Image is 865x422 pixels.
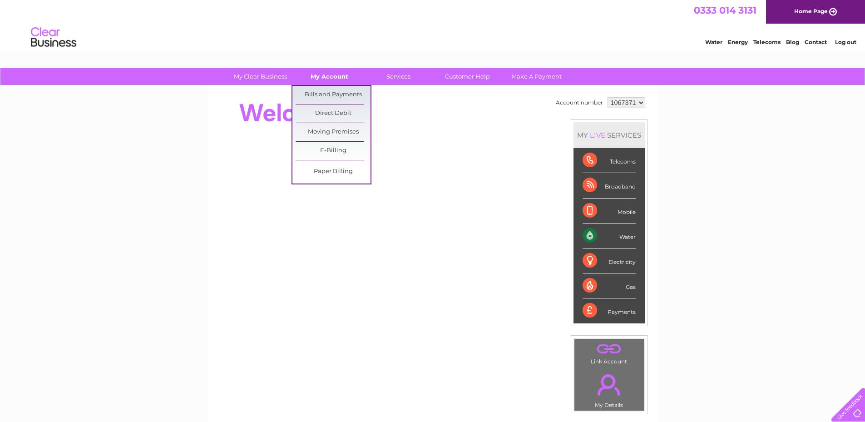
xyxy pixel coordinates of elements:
[583,199,636,223] div: Mobile
[574,338,644,367] td: Link Account
[30,24,77,51] img: logo.png
[296,86,371,104] a: Bills and Payments
[577,341,642,357] a: .
[574,367,644,411] td: My Details
[583,273,636,298] div: Gas
[296,142,371,160] a: E-Billing
[223,68,298,85] a: My Clear Business
[583,298,636,323] div: Payments
[705,39,722,45] a: Water
[499,68,574,85] a: Make A Payment
[577,369,642,401] a: .
[430,68,505,85] a: Customer Help
[292,68,367,85] a: My Account
[218,5,648,44] div: Clear Business is a trading name of Verastar Limited (registered in [GEOGRAPHIC_DATA] No. 3667643...
[583,223,636,248] div: Water
[694,5,756,16] a: 0333 014 3131
[835,39,856,45] a: Log out
[573,122,645,148] div: MY SERVICES
[296,123,371,141] a: Moving Premises
[588,131,607,139] div: LIVE
[583,173,636,198] div: Broadband
[296,104,371,123] a: Direct Debit
[583,148,636,173] div: Telecoms
[583,248,636,273] div: Electricity
[296,163,371,181] a: Paper Billing
[554,95,605,110] td: Account number
[728,39,748,45] a: Energy
[753,39,781,45] a: Telecoms
[786,39,799,45] a: Blog
[361,68,436,85] a: Services
[805,39,827,45] a: Contact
